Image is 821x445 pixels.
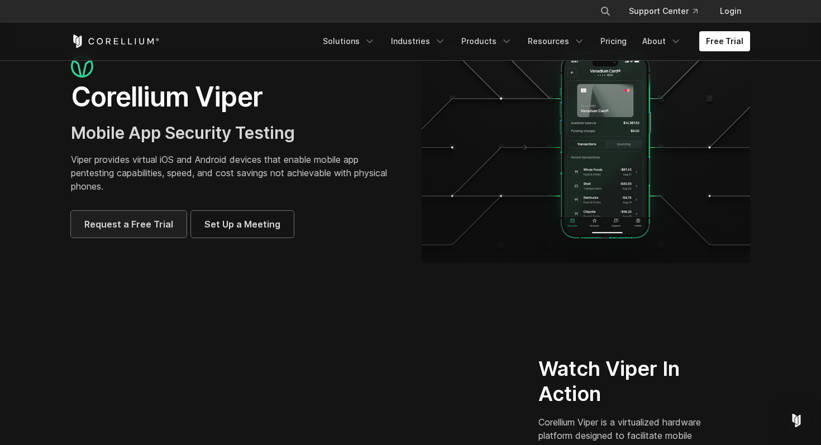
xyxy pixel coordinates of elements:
button: Search [595,1,615,21]
a: Support Center [620,1,707,21]
a: Corellium Home [71,35,160,48]
a: Login [711,1,750,21]
p: Viper provides virtual iOS and Android devices that enable mobile app pentesting capabilities, sp... [71,153,399,193]
a: Resources [521,31,591,51]
div: Navigation Menu [316,31,750,51]
a: Request a Free Trial [71,211,187,238]
img: viper_hero [422,30,750,263]
img: viper_icon_large [71,55,93,78]
h2: Watch Viper In Action [538,356,708,407]
a: Products [455,31,519,51]
a: Solutions [316,31,382,51]
span: Mobile App Security Testing [71,123,295,143]
a: Pricing [594,31,633,51]
a: Industries [384,31,452,51]
a: Free Trial [699,31,750,51]
h1: Corellium Viper [71,80,399,114]
a: Set Up a Meeting [191,211,294,238]
div: Open Intercom Messenger [783,407,810,434]
span: Request a Free Trial [84,217,173,231]
span: Set Up a Meeting [204,217,280,231]
a: About [636,31,688,51]
div: Navigation Menu [586,1,750,21]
